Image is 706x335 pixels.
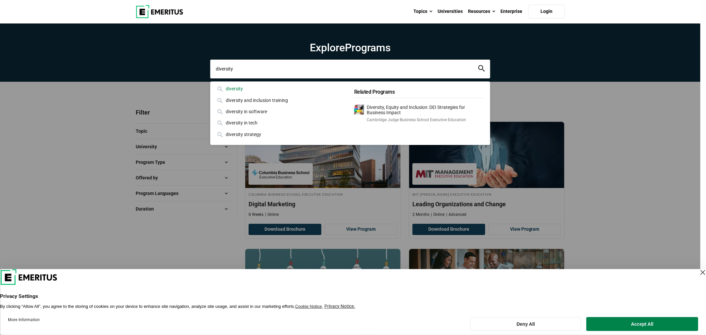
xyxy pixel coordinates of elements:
[216,97,346,104] div: diversity and inclusion training
[216,119,346,126] div: diversity in tech
[354,105,364,115] img: Diversity, Equity and Inclusion: DEI Strategies for Business Impact
[216,85,346,92] div: diversity
[216,131,346,138] div: diversity strategy
[216,108,346,115] div: diversity in software
[528,5,565,19] a: Login
[478,65,485,73] button: search
[354,85,485,98] h5: Related Programs
[367,117,485,123] p: Cambridge Judge Business School Executive Education
[367,105,485,116] p: Diversity, Equity and Inclusion: DEI Strategies for Business Impact
[354,105,485,123] a: Diversity, Equity and Inclusion: DEI Strategies for Business ImpactCambridge Judge Business Schoo...
[478,67,485,73] a: search
[210,41,490,54] h1: Explore
[210,60,490,78] input: search-page
[345,41,391,54] span: Programs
